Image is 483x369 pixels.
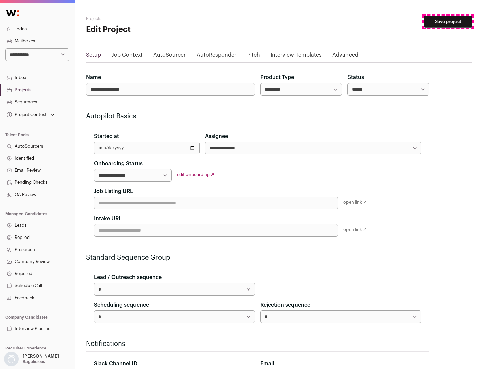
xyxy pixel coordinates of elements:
[5,110,56,119] button: Open dropdown
[260,360,421,368] div: Email
[153,51,186,62] a: AutoSourcer
[205,132,228,140] label: Assignee
[5,112,47,117] div: Project Context
[112,51,143,62] a: Job Context
[4,352,19,366] img: nopic.png
[197,51,236,62] a: AutoResponder
[260,301,310,309] label: Rejection sequence
[94,301,149,309] label: Scheduling sequence
[332,51,358,62] a: Advanced
[271,51,322,62] a: Interview Templates
[177,172,214,177] a: edit onboarding ↗
[94,215,122,223] label: Intake URL
[94,187,133,195] label: Job Listing URL
[86,24,215,35] h1: Edit Project
[86,112,429,121] h2: Autopilot Basics
[86,51,101,62] a: Setup
[23,359,45,364] p: Bagelicious
[94,273,162,281] label: Lead / Outreach sequence
[260,73,294,82] label: Product Type
[94,160,143,168] label: Onboarding Status
[3,352,60,366] button: Open dropdown
[247,51,260,62] a: Pitch
[94,132,119,140] label: Started at
[94,360,137,368] label: Slack Channel ID
[86,339,429,349] h2: Notifications
[86,253,429,262] h2: Standard Sequence Group
[347,73,364,82] label: Status
[424,16,472,28] button: Save project
[3,7,23,20] img: Wellfound
[86,16,215,21] h2: Projects
[23,354,59,359] p: [PERSON_NAME]
[86,73,101,82] label: Name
